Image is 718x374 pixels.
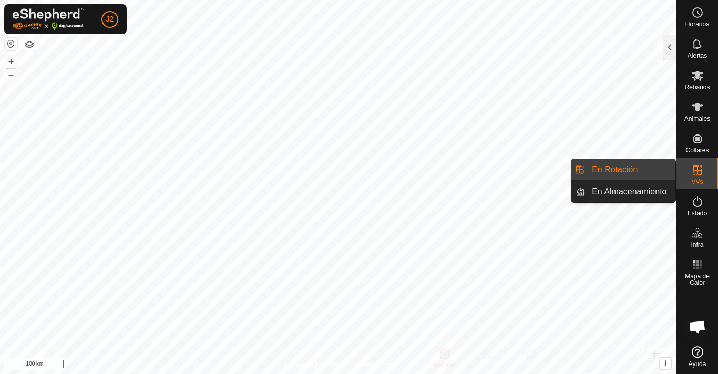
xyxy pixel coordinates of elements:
span: Alertas [688,53,707,59]
a: Obre el xat [682,311,713,342]
span: VVs [691,179,703,185]
span: Collares [685,147,709,153]
button: + [5,55,17,68]
span: Infra [691,242,703,248]
span: Ayuda [689,361,706,367]
span: Animales [684,116,710,122]
span: J2 [106,14,114,25]
button: i [660,358,671,369]
span: Estado [688,210,707,216]
a: En Rotación [586,159,675,180]
a: Ayuda [676,342,718,371]
li: En Rotación [571,159,675,180]
img: Logo Gallagher [13,8,84,30]
span: Mapa de Calor [679,273,715,286]
a: Contáctenos [357,360,392,370]
button: Restablecer Mapa [5,38,17,50]
button: Capas del Mapa [23,38,36,51]
span: En Almacenamiento [592,185,666,198]
span: Rebaños [684,84,710,90]
a: En Almacenamiento [586,181,675,202]
li: En Almacenamiento [571,181,675,202]
span: i [664,359,666,368]
span: Horarios [685,21,709,27]
a: Política de Privacidad [284,360,344,370]
span: En Rotación [592,163,638,176]
button: – [5,69,17,81]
